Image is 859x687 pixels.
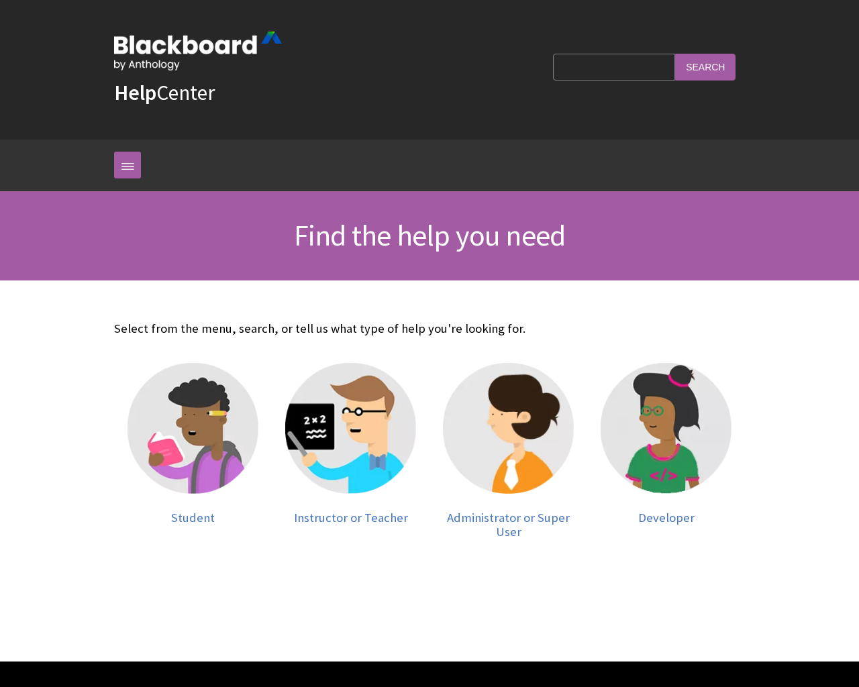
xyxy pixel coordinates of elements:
[294,217,565,254] span: Find the help you need
[285,363,416,539] a: Instructor Instructor or Teacher
[114,320,745,337] p: Select from the menu, search, or tell us what type of help you're looking for.
[171,510,215,525] span: Student
[675,54,736,80] input: Search
[447,510,570,540] span: Administrator or Super User
[114,79,156,106] strong: Help
[114,32,282,70] img: Blackboard by Anthology
[128,363,258,539] a: Student Student
[443,363,574,539] a: Administrator Administrator or Super User
[638,510,695,525] span: Developer
[285,363,416,494] img: Instructor
[443,363,574,494] img: Administrator
[601,363,731,539] a: Developer
[128,363,258,494] img: Student
[294,510,408,525] span: Instructor or Teacher
[114,79,215,106] a: HelpCenter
